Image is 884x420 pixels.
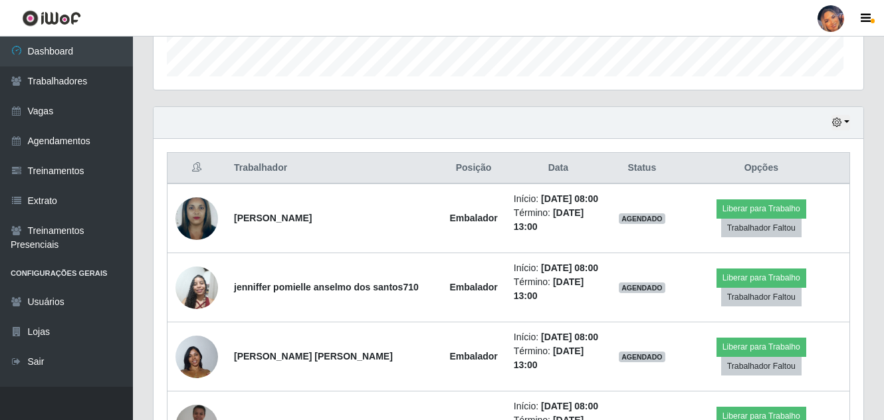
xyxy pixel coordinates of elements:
[175,191,218,247] img: 1696894448805.jpeg
[721,219,802,237] button: Trabalhador Faltou
[541,262,598,273] time: [DATE] 08:00
[234,282,419,292] strong: jenniffer pomielle anselmo dos santos710
[514,192,603,206] li: Início:
[514,330,603,344] li: Início:
[541,193,598,204] time: [DATE] 08:00
[721,288,802,306] button: Trabalhador Faltou
[717,268,806,287] button: Liberar para Trabalho
[514,261,603,275] li: Início:
[514,206,603,234] li: Término:
[717,199,806,218] button: Liberar para Trabalho
[449,351,497,362] strong: Embalador
[717,338,806,356] button: Liberar para Trabalho
[449,213,497,223] strong: Embalador
[611,153,673,184] th: Status
[226,153,441,184] th: Trabalhador
[541,332,598,342] time: [DATE] 08:00
[441,153,505,184] th: Posição
[619,282,665,293] span: AGENDADO
[449,282,497,292] strong: Embalador
[22,10,81,27] img: CoreUI Logo
[514,399,603,413] li: Início:
[514,344,603,372] li: Término:
[175,259,218,316] img: 1681423933642.jpeg
[514,275,603,303] li: Término:
[175,328,218,385] img: 1695763704328.jpeg
[619,213,665,224] span: AGENDADO
[673,153,850,184] th: Opções
[541,401,598,411] time: [DATE] 08:00
[234,213,312,223] strong: [PERSON_NAME]
[721,357,802,375] button: Trabalhador Faltou
[234,351,393,362] strong: [PERSON_NAME] [PERSON_NAME]
[506,153,611,184] th: Data
[619,352,665,362] span: AGENDADO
